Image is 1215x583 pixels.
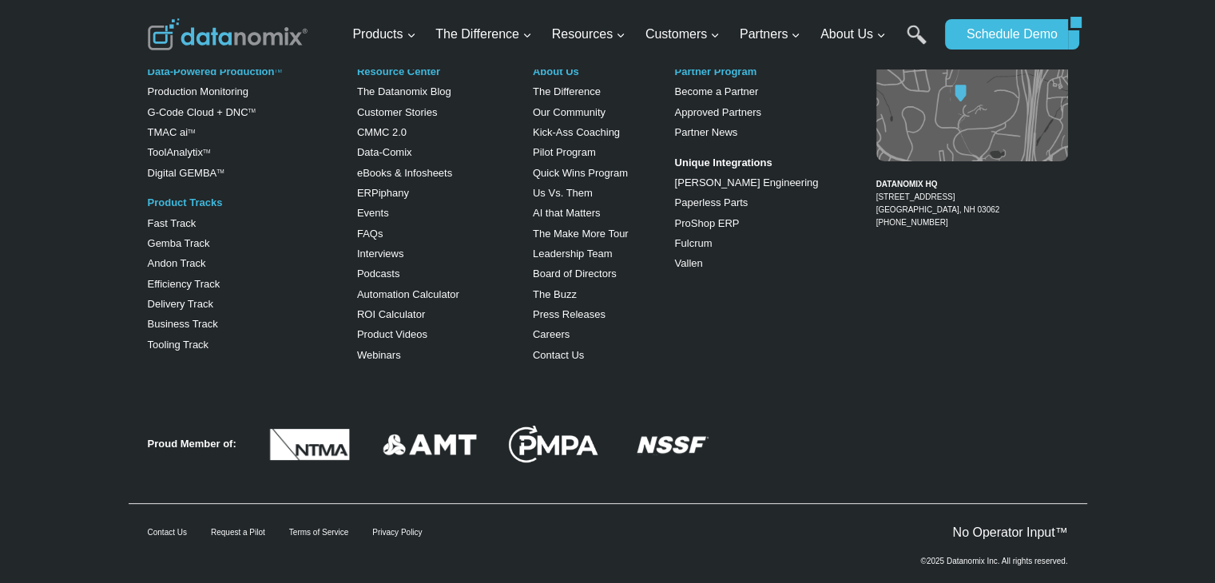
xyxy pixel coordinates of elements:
[357,288,459,300] a: Automation Calculator
[346,9,937,61] nav: Primary Navigation
[203,149,210,154] a: TM
[674,157,772,169] strong: Unique Integrations
[533,207,601,219] a: AI that Matters
[674,176,818,188] a: [PERSON_NAME] Engineering
[357,268,399,280] a: Podcasts
[188,129,195,134] sup: TM
[952,525,1067,539] a: No Operator Input™
[357,328,427,340] a: Product Videos
[357,146,412,158] a: Data-Comix
[876,41,1068,161] img: Datanomix map image
[289,528,348,537] a: Terms of Service
[148,196,223,208] a: Product Tracks
[216,169,224,174] sup: TM
[357,126,407,138] a: CMMC 2.0
[533,248,613,260] a: Leadership Team
[876,165,1068,229] figcaption: [PHONE_NUMBER]
[533,65,579,77] a: About Us
[945,19,1068,50] a: Schedule Demo
[533,328,570,340] a: Careers
[148,278,220,290] a: Efficiency Track
[674,217,739,229] a: ProShop ERP
[148,18,308,50] img: Datanomix
[357,228,383,240] a: FAQs
[211,528,265,537] a: Request a Pilot
[533,187,593,199] a: Us Vs. Them
[674,237,712,249] a: Fulcrum
[148,257,206,269] a: Andon Track
[533,167,628,179] a: Quick Wins Program
[533,268,617,280] a: Board of Directors
[740,24,800,45] span: Partners
[248,108,256,113] sup: TM
[920,557,1067,565] p: ©2025 Datanomix Inc. All rights reserved.
[352,24,415,45] span: Products
[674,257,702,269] a: Vallen
[148,106,256,118] a: G-Code Cloud + DNCTM
[820,24,886,45] span: About Us
[357,65,440,77] a: Resource Center
[876,180,938,188] strong: DATANOMIX HQ
[533,126,620,138] a: Kick-Ass Coaching
[148,339,209,351] a: Tooling Track
[357,207,389,219] a: Events
[674,85,758,97] a: Become a Partner
[274,68,281,73] a: TM
[357,349,401,361] a: Webinars
[533,228,629,240] a: The Make More Tour
[357,308,425,320] a: ROI Calculator
[533,349,584,361] a: Contact Us
[357,106,437,118] a: Customer Stories
[876,192,1000,214] a: [STREET_ADDRESS][GEOGRAPHIC_DATA], NH 03062
[674,106,760,118] a: Approved Partners
[357,248,404,260] a: Interviews
[148,126,196,138] a: TMAC aiTM
[674,65,756,77] a: Partner Program
[357,187,409,199] a: ERPiphany
[907,25,927,61] a: Search
[148,146,203,158] a: ToolAnalytix
[552,24,625,45] span: Resources
[533,288,577,300] a: The Buzz
[148,298,213,310] a: Delivery Track
[435,24,532,45] span: The Difference
[148,167,224,179] a: Digital GEMBATM
[148,65,275,77] a: Data-Powered Production
[533,146,596,158] a: Pilot Program
[148,237,210,249] a: Gemba Track
[533,308,606,320] a: Press Releases
[357,85,451,97] a: The Datanomix Blog
[148,85,248,97] a: Production Monitoring
[148,217,197,229] a: Fast Track
[8,343,248,575] iframe: Popup CTA
[674,126,737,138] a: Partner News
[674,196,748,208] a: Paperless Parts
[357,167,452,179] a: eBooks & Infosheets
[533,106,606,118] a: Our Community
[148,318,218,330] a: Business Track
[1135,506,1215,583] iframe: Chat Widget
[372,528,422,537] a: Privacy Policy
[645,24,720,45] span: Customers
[533,85,601,97] a: The Difference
